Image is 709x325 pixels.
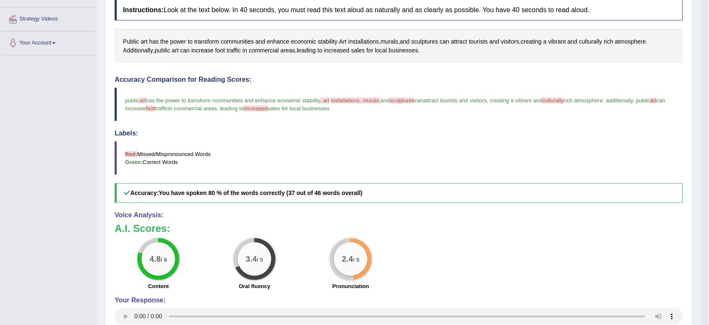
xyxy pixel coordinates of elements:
span: Click to see word definition [521,37,542,46]
span: Click to see word definition [604,37,614,46]
blockquote: Missed/Mispronounced Words Correct Words [115,141,683,175]
span: attract tourists and visitors [423,97,487,104]
span: Click to see word definition [281,46,295,55]
span: , [487,97,488,104]
span: Click to see word definition [400,37,410,46]
span: Click to see word definition [172,46,179,55]
b: A.I. Scores: [115,223,170,234]
span: culturally [542,97,564,104]
span: Click to see word definition [567,37,577,46]
h4: Accuracy Comparison for Reading Scores: [115,76,683,83]
span: Click to see word definition [544,37,547,46]
span: and [381,97,390,104]
big: 3.4 [246,255,257,264]
label: Oral fluency [239,282,270,290]
span: Click to see word definition [149,37,159,46]
span: Click to see word definition [170,37,186,46]
span: sculptures [390,97,415,104]
span: Click to see word definition [123,37,139,46]
span: Click to see word definition [192,46,214,55]
span: Click to see word definition [615,37,646,46]
span: Click to see word definition [389,46,418,55]
span: Click to see word definition [348,37,379,46]
label: Pronunciation [332,282,369,290]
span: sales for local businesses [268,105,330,112]
span: Click to see word definition [123,46,153,55]
span: can increase [125,97,667,112]
h4: Your Response: [115,296,683,304]
span: Click to see word definition [215,46,225,55]
span: foot [146,105,155,112]
span: Click to see word definition [318,37,338,46]
span: Click to see word definition [375,46,387,55]
span: can [415,97,423,104]
span: Click to see word definition [194,37,219,46]
a: Strategy Videos [0,8,96,29]
h4: Voice Analysis: [115,211,683,219]
span: installations, murals, [331,97,381,104]
span: rich atmosphere [564,97,603,104]
span: Click to see word definition [339,37,347,46]
span: Click to see word definition [324,46,349,55]
big: 2.4 [342,255,353,264]
span: has the power to transform communities and enhance economic stability [146,97,320,104]
b: You have spoken 80 % of the words correctly (37 out of 46 words overall) [159,190,362,196]
span: art [650,97,656,104]
span: Click to see word definition [227,46,241,55]
span: Click to see word definition [141,37,147,46]
span: Click to see word definition [367,46,373,55]
span: Click to see word definition [243,46,247,55]
span: Click to see word definition [249,46,279,55]
span: increased [244,105,267,112]
span: Click to see word definition [469,37,488,46]
span: , [217,105,219,112]
span: traffic [155,105,168,112]
span: additionally [606,97,633,104]
span: Click to see word definition [489,37,499,46]
span: Click to see word definition [160,37,168,46]
span: Click to see word definition [221,37,254,46]
span: Click to see word definition [291,37,316,46]
span: Click to see word definition [381,37,398,46]
b: Red: [125,151,137,157]
span: Click to see word definition [451,37,467,46]
h4: Labels: [115,130,683,137]
b: Instructions: [123,6,164,13]
span: Click to see word definition [318,46,323,55]
span: Click to see word definition [549,37,566,46]
small: / 5 [353,257,360,263]
span: creating a vibrant and [490,97,542,104]
span: Click to see word definition [180,46,190,55]
small: / 6 [161,257,167,263]
span: in commercial areas [168,105,217,112]
span: Click to see word definition [440,37,449,46]
span: . art [320,97,329,104]
span: Click to see word definition [579,37,602,46]
span: Click to see word definition [297,46,316,55]
a: Your Account [0,31,96,52]
span: Click to see word definition [255,37,265,46]
b: Green: [125,159,143,165]
span: Click to see word definition [411,37,438,46]
span: leading to [220,105,244,112]
h5: Accuracy: [115,183,683,203]
span: public [125,97,139,104]
div: . , , , . , , . [115,29,683,63]
small: / 5 [257,257,263,263]
big: 4.8 [150,255,161,264]
span: , [633,97,635,104]
span: public [636,97,651,104]
label: Content [148,282,169,290]
span: Click to see word definition [155,46,171,55]
span: Click to see word definition [501,37,520,46]
span: Click to see word definition [267,37,289,46]
span: art [139,97,146,104]
span: Click to see word definition [351,46,365,55]
span: . [603,97,605,104]
span: Click to see word definition [188,37,193,46]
